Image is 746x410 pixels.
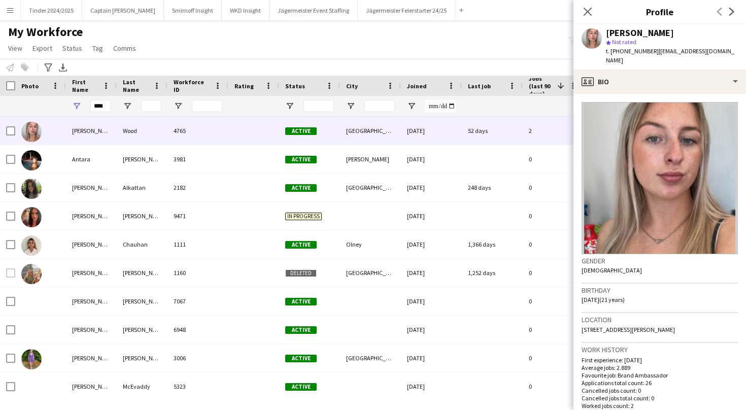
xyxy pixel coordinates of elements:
span: First Name [72,78,98,93]
button: Jägermeister Event Staffing [269,1,358,20]
img: Tara Wood [21,122,42,142]
span: Last job [468,82,491,90]
p: Cancelled jobs total count: 0 [582,394,738,402]
button: Open Filter Menu [346,101,355,111]
div: [PERSON_NAME] [66,230,117,258]
div: 0 [523,316,584,344]
div: [PERSON_NAME] [606,28,674,38]
span: Status [285,82,305,90]
span: Tag [92,44,103,53]
span: Rating [234,82,254,90]
div: Wood [117,117,167,145]
span: In progress [285,213,322,220]
a: Comms [109,42,140,55]
input: Last Name Filter Input [141,100,161,112]
h3: Location [582,315,738,324]
h3: Profile [573,5,746,18]
img: Crew avatar or photo [582,102,738,254]
img: Tara Chauhan [21,235,42,256]
img: Tara Dempsey [21,264,42,284]
div: 7067 [167,287,228,315]
img: Tara Larkin [21,349,42,369]
button: Jägermeister Feierstarter 24/25 [358,1,455,20]
span: Export [32,44,52,53]
div: [PERSON_NAME] [66,117,117,145]
button: Tinder 2024/2025 [21,1,82,20]
h3: Work history [582,345,738,354]
div: [GEOGRAPHIC_DATA] [340,259,401,287]
div: [PERSON_NAME] [66,174,117,201]
div: 0 [523,145,584,173]
span: t. [PHONE_NUMBER] [606,47,659,55]
div: [DATE] [401,259,462,287]
span: Last Name [123,78,149,93]
div: [DATE] [401,316,462,344]
input: City Filter Input [364,100,395,112]
button: Open Filter Menu [123,101,132,111]
button: Open Filter Menu [174,101,183,111]
div: [DATE] [401,287,462,315]
div: [DATE] [401,202,462,230]
span: City [346,82,358,90]
img: Tara Campion [21,207,42,227]
p: Favourite job: Brand Ambassador [582,371,738,379]
div: Bio [573,70,746,94]
span: [DATE] (21 years) [582,296,625,303]
div: [PERSON_NAME] [66,316,117,344]
span: Photo [21,82,39,90]
a: Status [58,42,86,55]
div: 248 days [462,174,523,201]
span: My Workforce [8,24,83,40]
div: 0 [523,202,584,230]
a: Export [28,42,56,55]
div: 4765 [167,117,228,145]
div: 6948 [167,316,228,344]
div: [PERSON_NAME] [117,259,167,287]
p: Average jobs: 2.889 [582,364,738,371]
div: [DATE] [401,230,462,258]
span: Active [285,326,317,334]
div: 0 [523,259,584,287]
button: WKD Insight [222,1,269,20]
div: [GEOGRAPHIC_DATA] [340,174,401,201]
app-action-btn: Advanced filters [42,61,54,74]
span: Status [62,44,82,53]
div: [PERSON_NAME] [66,259,117,287]
span: Deleted [285,269,317,277]
div: [PERSON_NAME] [117,202,167,230]
div: [PERSON_NAME] [117,316,167,344]
button: Open Filter Menu [72,101,81,111]
div: 52 days [462,117,523,145]
div: 2182 [167,174,228,201]
button: Open Filter Menu [285,101,294,111]
div: Olney [340,230,401,258]
div: Alkattan [117,174,167,201]
input: Workforce ID Filter Input [192,100,222,112]
span: Active [285,241,317,249]
div: 0 [523,287,584,315]
button: Open Filter Menu [407,101,416,111]
img: Tara Alkattan [21,179,42,199]
span: [DEMOGRAPHIC_DATA] [582,266,642,274]
div: 2 [523,117,584,145]
div: [PERSON_NAME] [117,145,167,173]
div: McEvaddy [117,372,167,400]
div: 1160 [167,259,228,287]
div: [DATE] [401,117,462,145]
button: Smirnoff Insight [164,1,222,20]
span: Comms [113,44,136,53]
div: [PERSON_NAME] [117,344,167,372]
span: Joined [407,82,427,90]
span: [STREET_ADDRESS][PERSON_NAME] [582,326,675,333]
p: Applications total count: 26 [582,379,738,387]
span: | [EMAIL_ADDRESS][DOMAIN_NAME] [606,47,734,64]
a: View [4,42,26,55]
div: [PERSON_NAME] [66,372,117,400]
div: Chauhan [117,230,167,258]
div: [GEOGRAPHIC_DATA] [340,344,401,372]
div: 0 [523,174,584,201]
input: Status Filter Input [303,100,334,112]
div: 3981 [167,145,228,173]
h3: Gender [582,256,738,265]
div: [DATE] [401,344,462,372]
